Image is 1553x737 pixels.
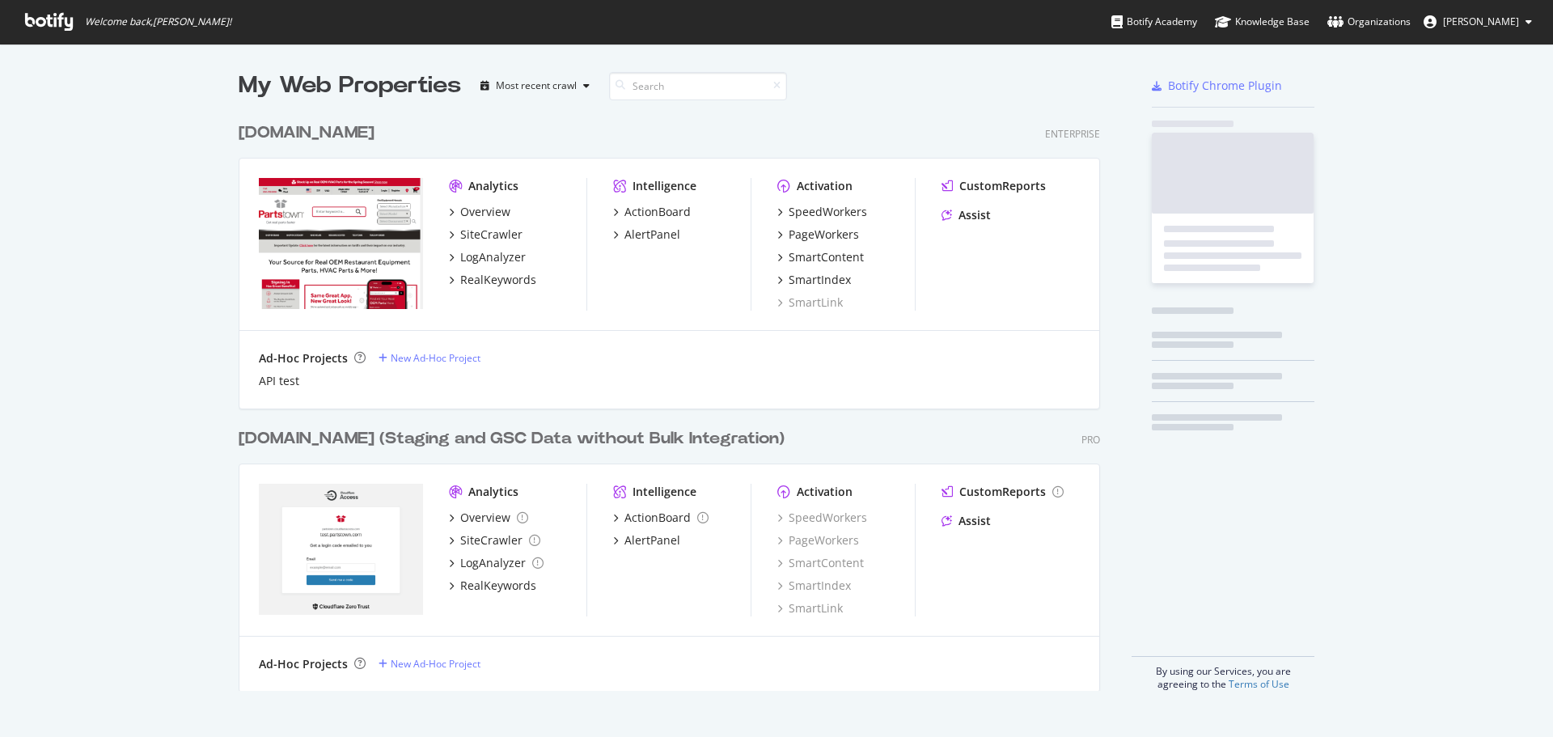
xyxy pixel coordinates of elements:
[391,657,480,671] div: New Ad-Hoc Project
[460,249,526,265] div: LogAnalyzer
[468,484,518,500] div: Analytics
[468,178,518,194] div: Analytics
[1215,14,1310,30] div: Knowledge Base
[460,555,526,571] div: LogAnalyzer
[942,207,991,223] a: Assist
[259,350,348,366] div: Ad-Hoc Projects
[959,178,1046,194] div: CustomReports
[777,227,859,243] a: PageWorkers
[85,15,231,28] span: Welcome back, [PERSON_NAME] !
[259,484,423,615] img: partstownsecondary.com
[449,532,540,549] a: SiteCrawler
[797,484,853,500] div: Activation
[1132,656,1314,691] div: By using our Services, you are agreeing to the
[613,532,680,549] a: AlertPanel
[1152,78,1282,94] a: Botify Chrome Plugin
[633,484,696,500] div: Intelligence
[958,207,991,223] div: Assist
[777,600,843,616] a: SmartLink
[958,513,991,529] div: Assist
[239,102,1113,691] div: grid
[379,351,480,365] a: New Ad-Hoc Project
[460,578,536,594] div: RealKeywords
[777,510,867,526] a: SpeedWorkers
[379,657,480,671] a: New Ad-Hoc Project
[1327,14,1411,30] div: Organizations
[1045,127,1100,141] div: Enterprise
[789,227,859,243] div: PageWorkers
[942,178,1046,194] a: CustomReports
[1229,677,1289,691] a: Terms of Use
[777,578,851,594] a: SmartIndex
[391,351,480,365] div: New Ad-Hoc Project
[460,272,536,288] div: RealKeywords
[449,510,528,526] a: Overview
[613,510,709,526] a: ActionBoard
[624,532,680,549] div: AlertPanel
[613,227,680,243] a: AlertPanel
[777,532,859,549] a: PageWorkers
[942,513,991,529] a: Assist
[259,178,423,309] img: partstown.com
[460,510,510,526] div: Overview
[777,555,864,571] a: SmartContent
[449,249,526,265] a: LogAnalyzer
[239,121,374,145] div: [DOMAIN_NAME]
[1168,78,1282,94] div: Botify Chrome Plugin
[449,204,510,220] a: Overview
[239,427,785,451] div: [DOMAIN_NAME] (Staging and GSC Data without Bulk Integration)
[609,72,787,100] input: Search
[613,204,691,220] a: ActionBoard
[1111,14,1197,30] div: Botify Academy
[474,73,596,99] button: Most recent crawl
[449,272,536,288] a: RealKeywords
[777,294,843,311] a: SmartLink
[1443,15,1519,28] span: Bonnie Gibbons
[789,272,851,288] div: SmartIndex
[460,227,523,243] div: SiteCrawler
[449,555,544,571] a: LogAnalyzer
[449,578,536,594] a: RealKeywords
[624,204,691,220] div: ActionBoard
[789,249,864,265] div: SmartContent
[777,249,864,265] a: SmartContent
[959,484,1046,500] div: CustomReports
[239,70,461,102] div: My Web Properties
[1081,433,1100,447] div: Pro
[633,178,696,194] div: Intelligence
[624,227,680,243] div: AlertPanel
[460,204,510,220] div: Overview
[942,484,1064,500] a: CustomReports
[449,227,523,243] a: SiteCrawler
[259,373,299,389] a: API test
[624,510,691,526] div: ActionBoard
[496,81,577,91] div: Most recent crawl
[239,427,791,451] a: [DOMAIN_NAME] (Staging and GSC Data without Bulk Integration)
[789,204,867,220] div: SpeedWorkers
[797,178,853,194] div: Activation
[239,121,381,145] a: [DOMAIN_NAME]
[777,204,867,220] a: SpeedWorkers
[1411,9,1545,35] button: [PERSON_NAME]
[460,532,523,549] div: SiteCrawler
[777,272,851,288] a: SmartIndex
[259,656,348,672] div: Ad-Hoc Projects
